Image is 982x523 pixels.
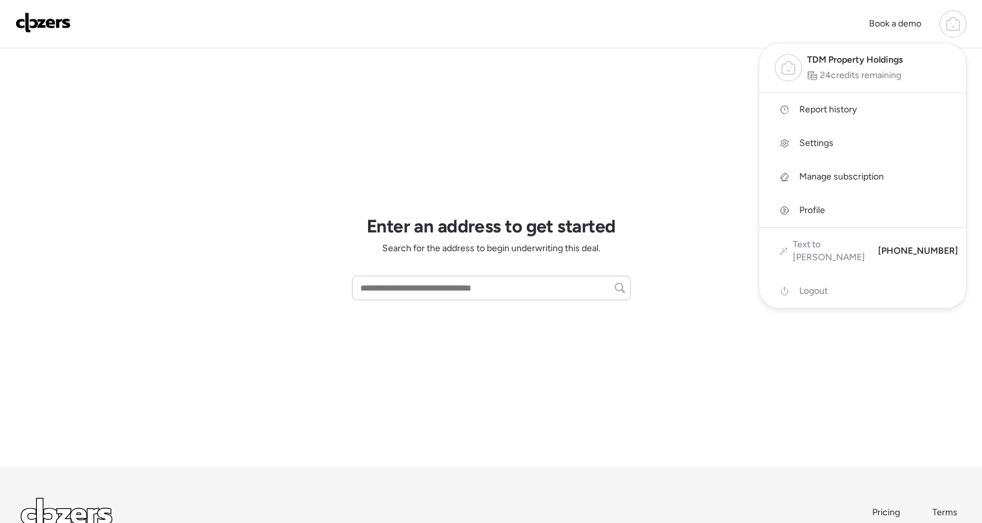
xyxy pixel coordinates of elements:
span: Pricing [872,507,900,518]
a: Settings [759,127,966,160]
a: Text to [PERSON_NAME] [780,238,868,264]
span: Report history [799,103,857,116]
span: Logout [799,285,828,298]
span: 24 credits remaining [820,69,901,82]
span: [PHONE_NUMBER] [878,245,958,258]
a: Profile [759,194,966,227]
span: Book a demo [869,18,921,29]
a: Report history [759,93,966,127]
span: Terms [932,507,957,518]
img: Logo [15,12,71,33]
span: Text to [PERSON_NAME] [793,238,868,264]
span: Manage subscription [799,170,884,183]
span: TDM Property Holdings [807,54,903,67]
a: Pricing [872,506,901,519]
span: Settings [799,137,834,150]
span: Profile [799,204,825,217]
a: Terms [932,506,961,519]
